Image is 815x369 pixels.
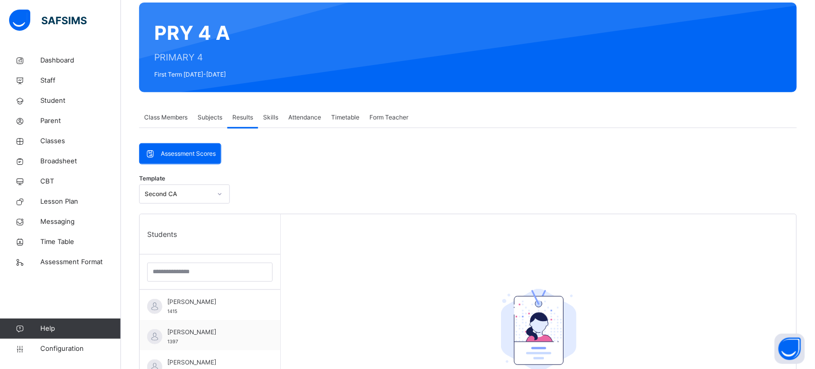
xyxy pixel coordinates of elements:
span: 1415 [167,309,177,314]
span: [PERSON_NAME] [167,358,258,367]
span: Students [147,229,177,239]
span: CBT [40,176,121,187]
span: Messaging [40,217,121,227]
span: Assessment Scores [161,149,216,158]
span: Student [40,96,121,106]
span: [PERSON_NAME] [167,328,258,337]
div: Select a Student [448,263,630,283]
img: default.svg [147,299,162,314]
span: Assessment Format [40,257,121,267]
span: [PERSON_NAME] [167,297,258,306]
img: safsims [9,10,87,31]
span: Dashboard [40,55,121,66]
span: Broadsheet [40,156,121,166]
span: Lesson Plan [40,197,121,207]
span: Template [139,174,165,183]
span: Subjects [198,113,222,122]
div: Second CA [145,190,211,199]
span: Skills [263,113,278,122]
span: 1397 [167,339,178,344]
span: Configuration [40,344,120,354]
button: Open asap [775,334,805,364]
img: default.svg [147,329,162,344]
span: Attendance [288,113,321,122]
span: Staff [40,76,121,86]
span: Parent [40,116,121,126]
span: Class Members [144,113,187,122]
span: Classes [40,136,121,146]
span: Help [40,324,120,334]
span: Time Table [40,237,121,247]
span: Timetable [331,113,359,122]
span: Form Teacher [369,113,408,122]
span: Results [232,113,253,122]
